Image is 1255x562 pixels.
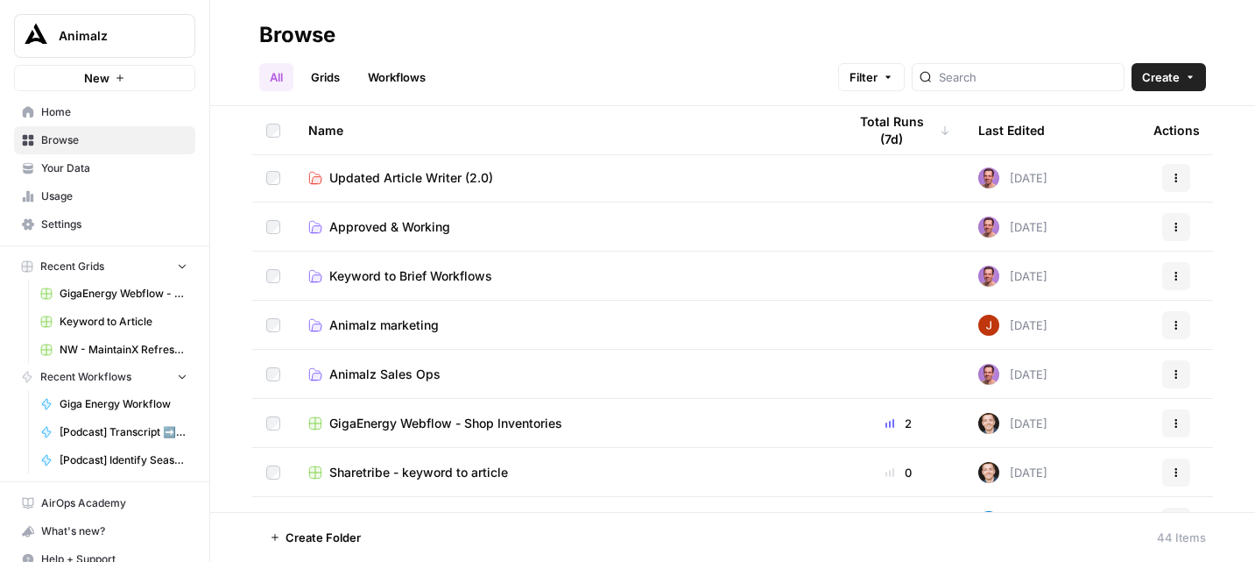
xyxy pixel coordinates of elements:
span: New [84,69,109,87]
a: Workflows [357,63,436,91]
button: What's new? [14,517,195,545]
span: Recent Workflows [40,369,131,385]
span: Animalz Sales Ops [329,366,441,383]
div: Name [308,106,819,154]
span: GigaEnergy Webflow - Shop Inventories [329,415,562,432]
button: Filter [838,63,905,91]
a: Updated Article Writer (2.0) [308,169,819,187]
a: Browse [14,126,195,154]
a: Settings [14,210,195,238]
span: Home [41,104,187,120]
input: Search [939,68,1117,86]
span: Animalz [59,27,165,45]
span: Keyword to Brief Workflows [329,267,492,285]
span: Create Folder [286,529,361,546]
div: Total Runs (7d) [847,106,950,154]
div: [DATE] [978,315,1047,336]
a: Animalz Sales Ops [308,366,819,383]
span: Your Data [41,160,187,176]
img: 6puihir5v8umj4c82kqcaj196fcw [978,266,999,287]
div: Last Edited [978,106,1045,154]
a: Approved & Working [308,218,819,236]
span: Browse [41,132,187,148]
span: Sharetribe - keyword to article [329,464,508,481]
a: Grids [300,63,350,91]
a: Keyword to Article [32,308,195,336]
span: [Podcast] Identify Season Quotes & Topics [60,452,187,468]
a: Animalz marketing [308,317,819,334]
img: lgt9qu58mh3yk4jks3syankzq6oi [978,413,999,434]
div: [DATE] [978,364,1047,385]
div: Browse [259,21,335,49]
button: Create [1132,63,1206,91]
span: AirOps Academy [41,495,187,511]
div: [DATE] [978,413,1047,434]
div: [DATE] [978,266,1047,287]
span: Create [1142,68,1180,86]
a: NW - MaintainX Refresh Workflow [32,336,195,364]
span: Usage [41,189,187,204]
div: 44 Items [1157,529,1206,546]
img: 6puihir5v8umj4c82kqcaj196fcw [978,167,999,189]
span: Updated Article Writer (2.0) [329,169,493,187]
a: [Podcast] Transcript ➡️ Article ➡️ Social Post [32,418,195,446]
img: 6puihir5v8umj4c82kqcaj196fcw [978,217,999,238]
a: Usage [14,182,195,210]
img: Animalz Logo [20,20,52,52]
img: lgt9qu58mh3yk4jks3syankzq6oi [978,462,999,483]
img: erg4ip7zmrmc8e5ms3nyz8p46hz7 [978,315,999,336]
div: [DATE] [978,167,1047,189]
div: [DATE] [978,462,1047,483]
a: Home [14,98,195,126]
img: o3cqybgnmipr355j8nz4zpq1mc6x [978,511,999,532]
button: Recent Grids [14,253,195,280]
button: Recent Workflows [14,364,195,390]
div: 2 [847,415,950,432]
img: 6puihir5v8umj4c82kqcaj196fcw [978,364,999,385]
span: [Podcast] Transcript ➡️ Article ➡️ Social Post [60,424,187,440]
a: GigaEnergy Webflow - Shop Inventories [308,415,819,432]
span: Settings [41,217,187,232]
a: [Podcast] Identify Season Quotes & Topics [32,446,195,474]
div: [DATE] [978,511,1047,532]
div: Actions [1153,106,1200,154]
a: Keyword to Brief Workflows [308,267,819,285]
span: Keyword to Article [60,314,187,330]
a: AirOps Academy [14,489,195,517]
div: What's new? [15,518,194,544]
div: 0 [847,464,950,481]
a: Your Data [14,154,195,182]
span: Recent Grids [40,259,104,274]
span: GigaEnergy Webflow - Shop Inventories [60,286,187,302]
a: Giga Energy Workflow [32,390,195,418]
span: NW - MaintainX Refresh Workflow [60,342,187,358]
span: Approved & Working [329,218,450,236]
span: Filter [850,68,878,86]
button: Workspace: Animalz [14,14,195,58]
button: Create Folder [259,523,371,551]
span: Animalz marketing [329,317,439,334]
a: GigaEnergy Webflow - Shop Inventories [32,280,195,308]
button: New [14,65,195,91]
a: All [259,63,293,91]
div: [DATE] [978,217,1047,238]
span: Giga Energy Workflow [60,396,187,412]
a: Sharetribe - keyword to article [308,464,819,481]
